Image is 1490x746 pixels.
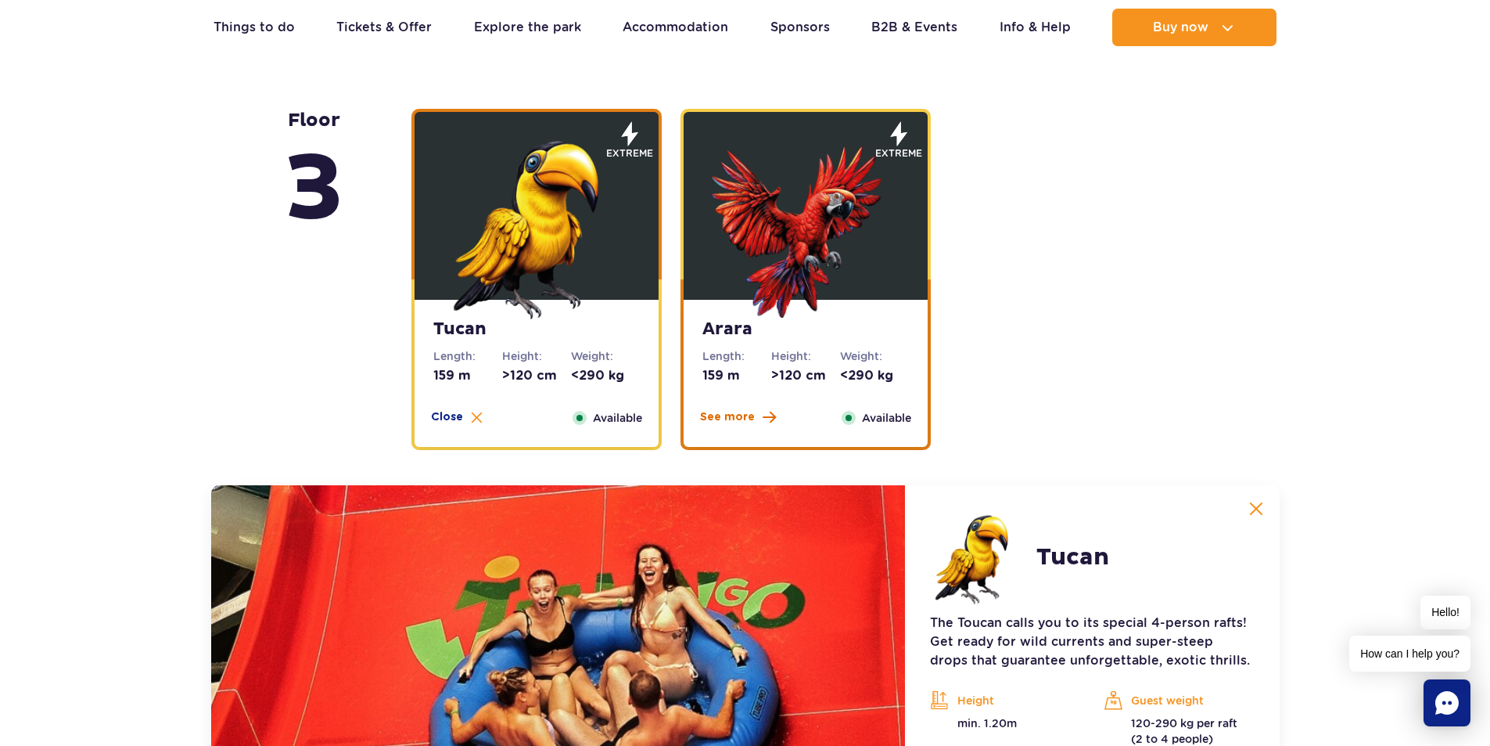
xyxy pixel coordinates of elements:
[1000,9,1071,46] a: Info & Help
[443,132,630,319] img: 683e9e3786a57738606523.png
[1349,636,1470,672] span: How can I help you?
[606,146,653,160] span: extreme
[431,409,483,425] button: Close
[336,9,432,46] a: Tickets & Offer
[770,9,830,46] a: Sponsors
[285,132,343,248] span: 3
[700,409,755,425] span: See more
[702,367,771,384] dd: 159 m
[502,348,571,364] dt: Height:
[771,367,840,384] dd: >120 cm
[1112,9,1276,46] button: Buy now
[862,409,911,427] span: Available
[930,689,1080,712] p: Height
[571,348,640,364] dt: Weight:
[700,409,776,425] button: See more
[502,367,571,384] dd: >120 cm
[930,510,1024,604] img: 683e9e3786a57738606523.png
[431,409,463,425] span: Close
[1104,689,1254,712] p: Guest weight
[702,348,771,364] dt: Length:
[871,9,957,46] a: B2B & Events
[571,367,640,384] dd: <290 kg
[433,367,502,384] dd: 159 m
[433,348,502,364] dt: Length:
[593,409,642,427] span: Available
[1036,543,1109,571] h2: Tucan
[840,367,909,384] dd: <290 kg
[474,9,581,46] a: Explore the park
[930,614,1254,670] p: The Toucan calls you to its special 4-person rafts! Get ready for wild currents and super-steep d...
[623,9,728,46] a: Accommodation
[1420,596,1470,629] span: Hello!
[875,146,922,160] span: extreme
[285,109,343,248] strong: floor
[1424,679,1470,726] div: Chat
[930,715,1080,731] p: min. 1.20m
[214,9,295,46] a: Things to do
[702,319,909,341] strong: Arara
[1153,20,1208,34] span: Buy now
[433,319,640,341] strong: Tucan
[840,348,909,364] dt: Weight:
[771,348,840,364] dt: Height:
[712,132,899,319] img: 683e9e4e481cc327238821.png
